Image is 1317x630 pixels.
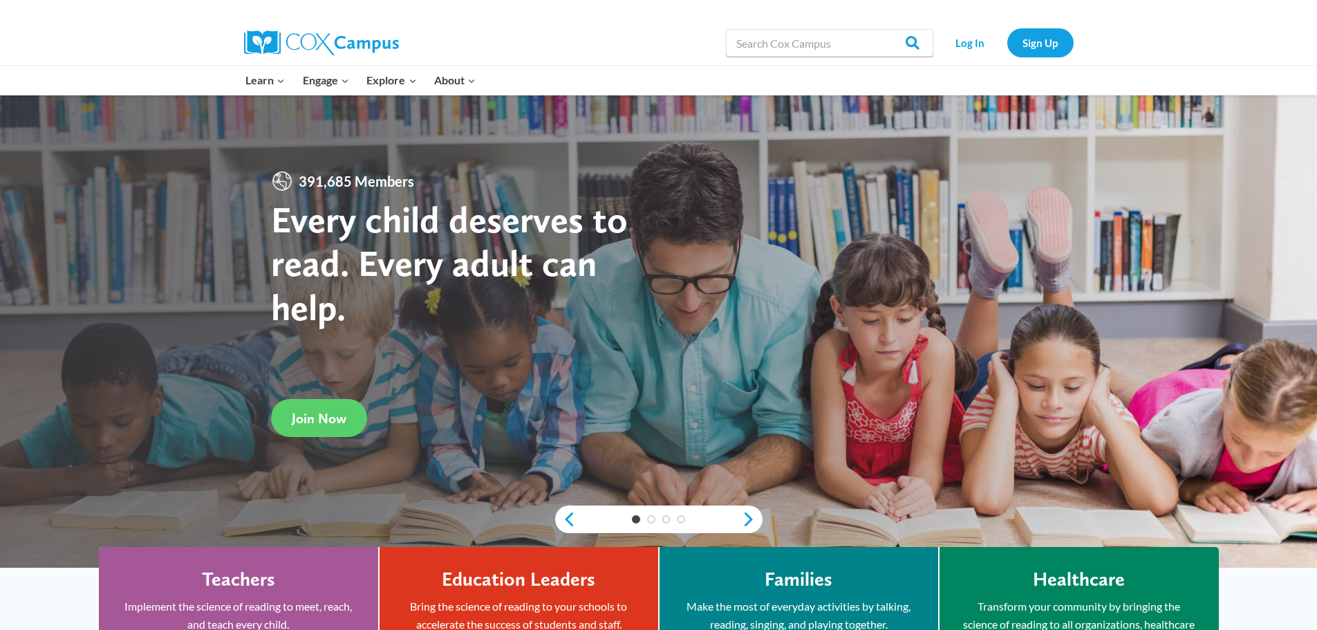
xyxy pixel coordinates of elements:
[555,511,576,528] a: previous
[442,568,595,591] h4: Education Leaders
[244,30,399,55] img: Cox Campus
[765,568,832,591] h4: Families
[237,66,485,95] nav: Primary Navigation
[292,410,346,427] span: Join Now
[555,506,763,533] div: content slider buttons
[271,399,367,437] a: Join Now
[1033,568,1125,591] h4: Healthcare
[632,515,640,524] a: 1
[245,71,285,89] span: Learn
[662,515,671,524] a: 3
[742,511,763,528] a: next
[202,568,275,591] h4: Teachers
[677,515,685,524] a: 4
[293,170,420,192] span: 391,685 Members
[940,28,1074,57] nav: Secondary Navigation
[726,29,933,57] input: Search Cox Campus
[303,71,349,89] span: Engage
[271,197,628,329] strong: Every child deserves to read. Every adult can help.
[1007,28,1074,57] a: Sign Up
[647,515,655,524] a: 2
[434,71,476,89] span: About
[940,28,1000,57] a: Log In
[366,71,416,89] span: Explore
